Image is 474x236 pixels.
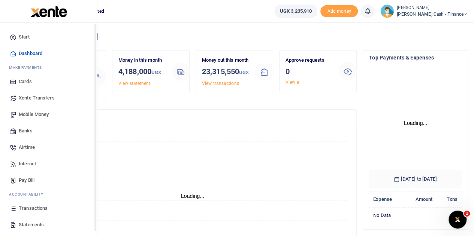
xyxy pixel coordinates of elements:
[19,50,42,57] span: Dashboard
[19,111,49,118] span: Mobile Money
[19,177,34,184] span: Pay Bill
[6,90,91,106] a: Xente Transfers
[286,66,333,77] h3: 0
[19,160,36,168] span: Internet
[6,156,91,172] a: Internet
[320,5,358,18] span: Add money
[6,139,91,156] a: Airtime
[6,29,91,45] a: Start
[19,221,44,229] span: Statements
[404,120,428,126] text: Loading...
[19,33,30,41] span: Start
[239,70,249,75] small: UGX
[181,193,205,199] text: Loading...
[19,205,48,212] span: Transactions
[19,78,32,85] span: Cards
[31,6,67,17] img: logo-large
[19,94,55,102] span: Xente Transfers
[6,45,91,62] a: Dashboard
[6,123,91,139] a: Banks
[202,56,249,64] p: Money out this month
[118,81,150,86] a: View statement
[437,191,462,208] th: Txns
[397,11,468,18] span: [PERSON_NAME] Cash - Finance
[28,32,468,40] h4: Hello [PERSON_NAME]
[30,8,67,14] a: logo-small logo-large logo-large
[449,211,467,229] iframe: Intercom live chat
[6,62,91,73] li: M
[286,56,333,64] p: Approve requests
[35,113,350,121] h4: Transactions Overview
[369,53,462,62] h4: Top Payments & Expenses
[320,8,358,13] a: Add money
[6,217,91,233] a: Statements
[380,4,468,18] a: profile-user [PERSON_NAME] [PERSON_NAME] Cash - Finance
[118,56,166,64] p: Money in this month
[274,4,317,18] a: UGX 3,235,910
[6,200,91,217] a: Transactions
[202,81,239,86] a: View transactions
[13,65,42,70] span: ake Payments
[151,70,161,75] small: UGX
[19,127,33,135] span: Banks
[369,207,462,223] td: No data
[280,7,312,15] span: UGX 3,235,910
[15,191,43,197] span: countability
[6,189,91,200] li: Ac
[286,80,302,85] a: View all
[202,66,249,78] h3: 23,315,550
[271,4,320,18] li: Wallet ballance
[464,211,470,217] span: 1
[6,106,91,123] a: Mobile Money
[6,73,91,90] a: Cards
[404,191,437,208] th: Amount
[320,5,358,18] li: Toup your wallet
[369,170,462,188] h6: [DATE] to [DATE]
[380,4,394,18] img: profile-user
[369,191,404,208] th: Expense
[397,5,468,11] small: [PERSON_NAME]
[118,66,166,78] h3: 4,188,000
[19,144,35,151] span: Airtime
[6,172,91,189] a: Pay Bill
